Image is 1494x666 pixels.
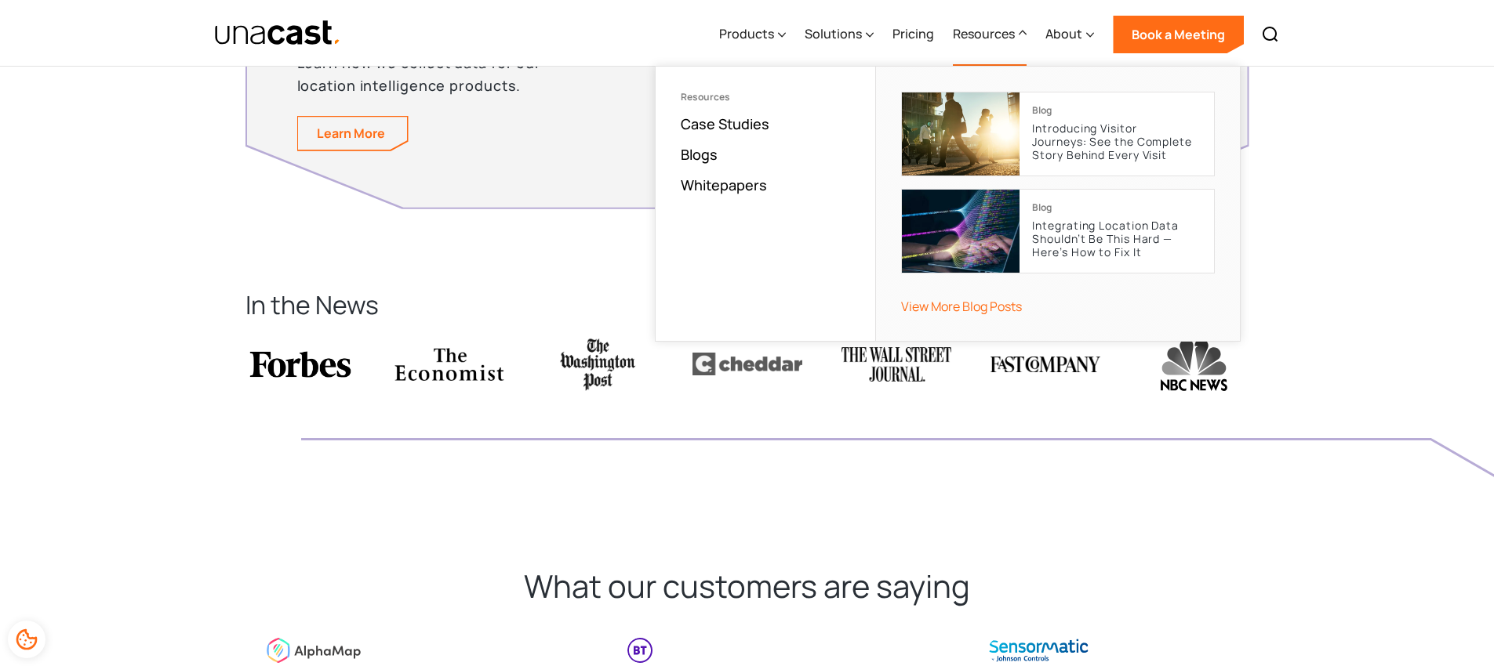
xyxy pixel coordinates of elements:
[842,338,951,391] img: WSJ logo
[901,189,1215,273] a: BlogIntegrating Location Data Shouldn’t Be This Hard — Here’s How to Fix It
[543,338,653,391] img: Reuters logo
[214,20,342,47] a: home
[1032,202,1052,213] div: Blog
[901,92,1215,176] a: BlogIntroducing Visitor Journeys: See the Complete Story Behind Every Visit
[901,298,1022,315] a: View More Blog Posts
[991,338,1100,391] img: FastCompany logo
[627,638,735,663] img: company logo
[953,24,1015,43] div: Resources
[692,338,802,391] img: Cheddar logo
[988,638,1096,663] img: company logo
[245,288,1249,322] h2: In the News
[681,114,769,133] a: Case Studies
[655,66,1241,342] nav: Resources
[1113,16,1244,53] a: Book a Meeting
[805,24,862,43] div: Solutions
[394,338,504,391] img: The Economist logo
[902,190,1020,273] img: cover
[1140,338,1249,391] img: NBC News
[297,52,572,97] p: Learn how we collect data for our location intelligence products.
[1032,122,1201,161] p: Introducing Visitor Journeys: See the Complete Story Behind Every Visit
[902,92,1020,176] img: cover
[1032,105,1052,116] div: Blog
[245,566,1249,606] h2: What our customers are saying
[8,621,45,658] div: Cookie Preferences
[1032,219,1201,259] p: Integrating Location Data Shouldn’t Be This Hard — Here’s How to Fix It
[805,2,874,67] div: Solutions
[298,117,407,150] a: Learn more about our methodology
[1045,2,1094,67] div: About
[214,20,342,47] img: Unacast text logo
[681,176,767,194] a: Whitepapers
[719,2,786,67] div: Products
[892,2,934,67] a: Pricing
[245,338,355,391] img: Forbes logo
[1045,24,1082,43] div: About
[719,24,774,43] div: Products
[681,92,850,103] div: Resources
[1261,25,1280,44] img: Search icon
[953,2,1027,67] div: Resources
[267,638,374,663] img: company logo
[681,145,718,164] a: Blogs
